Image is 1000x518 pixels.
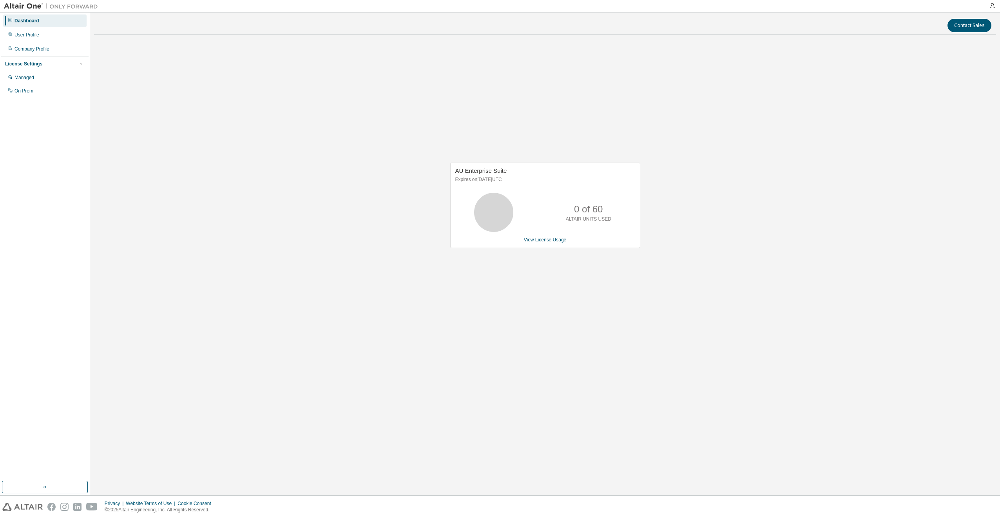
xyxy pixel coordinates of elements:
[105,507,216,513] p: © 2025 Altair Engineering, Inc. All Rights Reserved.
[14,32,39,38] div: User Profile
[60,503,69,511] img: instagram.svg
[47,503,56,511] img: facebook.svg
[86,503,98,511] img: youtube.svg
[947,19,991,32] button: Contact Sales
[4,2,102,10] img: Altair One
[524,237,567,243] a: View License Usage
[566,216,611,223] p: ALTAIR UNITS USED
[574,203,603,216] p: 0 of 60
[14,18,39,24] div: Dashboard
[105,500,126,507] div: Privacy
[14,88,33,94] div: On Prem
[14,74,34,81] div: Managed
[2,503,43,511] img: altair_logo.svg
[73,503,82,511] img: linkedin.svg
[126,500,178,507] div: Website Terms of Use
[14,46,49,52] div: Company Profile
[178,500,216,507] div: Cookie Consent
[5,61,42,67] div: License Settings
[455,167,507,174] span: AU Enterprise Suite
[455,176,633,183] p: Expires on [DATE] UTC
